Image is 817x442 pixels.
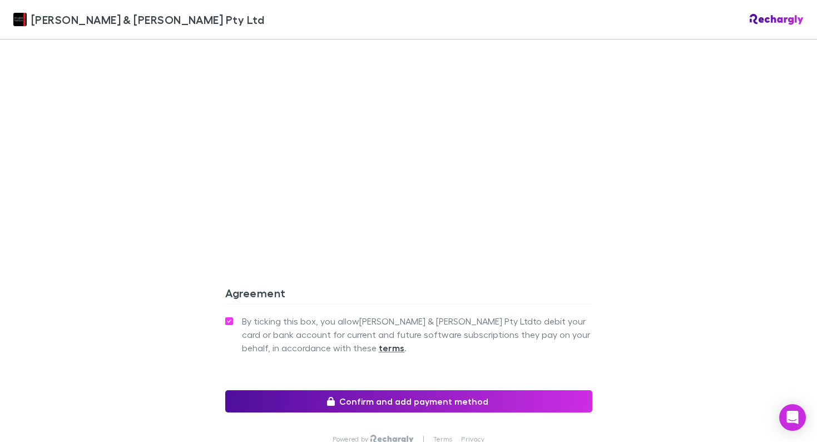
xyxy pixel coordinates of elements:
[242,315,592,355] span: By ticking this box, you allow [PERSON_NAME] & [PERSON_NAME] Pty Ltd to debit your card or bank a...
[750,14,804,25] img: Rechargly Logo
[225,286,592,304] h3: Agreement
[379,342,405,353] strong: terms
[225,390,592,412] button: Confirm and add payment method
[13,13,27,26] img: Douglas & Harrison Pty Ltd's Logo
[31,11,264,28] span: [PERSON_NAME] & [PERSON_NAME] Pty Ltd
[779,404,806,431] div: Open Intercom Messenger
